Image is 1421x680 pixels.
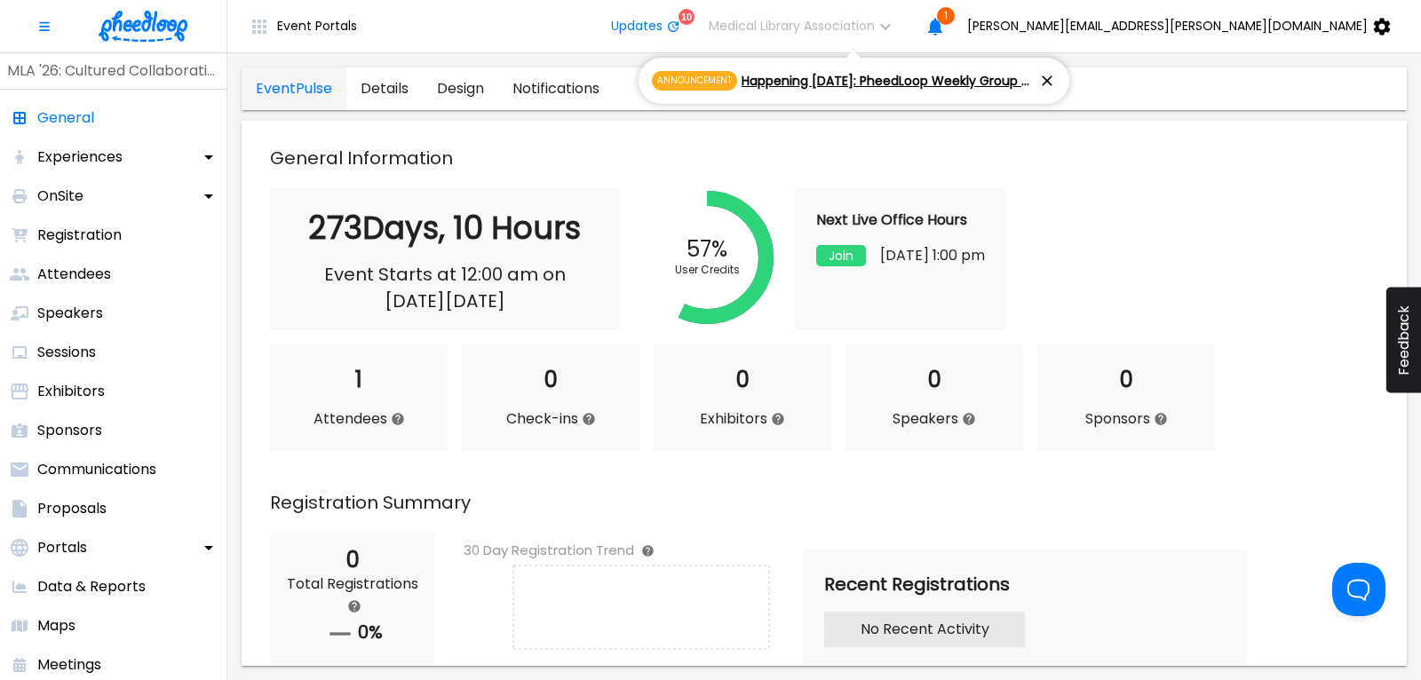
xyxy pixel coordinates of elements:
p: OnSite [37,186,83,207]
svg: Represents the total # of approved Sponsors represented at your event. [1154,412,1168,426]
p: Speakers [860,408,1009,430]
p: Data & Reports [37,576,146,597]
p: Registration Summary [270,486,1393,518]
iframe: Toggle Customer Support [1332,563,1385,616]
p: Check-ins [476,408,625,430]
p: Attendees [284,408,433,430]
h2: 0 [1052,367,1201,393]
p: No Recent Activity [831,619,1018,640]
p: MLA '26: Cultured Collaborations [7,60,219,82]
p: Meetings [37,654,101,676]
h2: 0 [860,367,1009,393]
img: logo [99,11,187,42]
span: [PERSON_NAME][EMAIL_ADDRESS][PERSON_NAME][DOMAIN_NAME] [967,19,1368,33]
a: general-tab-EventPulse [242,67,346,110]
h2: 0 [284,547,421,573]
p: Recent Registrations [824,571,1226,597]
span: Updates [611,19,663,33]
svg: Represents the total # of Speakers represented at your event. [962,412,976,426]
p: Speakers [37,303,103,324]
h2: 0% [284,616,421,652]
div: 10 [679,9,695,25]
p: Sponsors [37,420,102,441]
p: General [37,107,94,129]
h2: 0 [476,367,625,393]
button: Event Portals [234,9,371,44]
svg: This graph represents the number of total registrations completed per day over the past 30 days o... [641,544,655,557]
span: Happening [DATE]: PheedLoop Weekly Group Onboarding – Event Creation & Basic Event Settings [742,71,1035,91]
p: Exhibitors [37,381,105,402]
p: [DATE] 1:00 pm [880,245,985,266]
span: Feedback [1395,305,1412,376]
p: Attendees [37,264,111,285]
div: general tabs [242,67,614,110]
svg: Represents the total # of approved Exhibitors represented at your event. [771,412,785,426]
p: Sponsors [1052,408,1201,430]
h2: 273 Days , 10 Hours [284,210,605,247]
h2: 1 [284,367,433,393]
p: Portals [37,537,87,558]
button: Medical Library Association [695,9,917,44]
p: [DATE] [DATE] [284,288,605,314]
button: Join [816,245,866,266]
p: Total Registrations [284,573,421,616]
p: Proposals [37,498,107,519]
p: Communications [37,459,156,480]
a: general-tab-details [346,67,423,110]
p: Sessions [37,342,96,363]
a: general-tab-design [423,67,498,110]
div: User Credits [675,262,740,278]
span: 1 [937,7,955,25]
p: Event Starts at 12:00 am on [284,261,605,288]
svg: The total number of attendees at your event consuming user credits. This number does not include ... [391,412,405,426]
p: General Information [270,142,1393,174]
p: Maps [37,615,75,637]
p: Registration [37,225,122,246]
span: Event Portals [277,19,357,33]
button: Updates10 [597,9,695,44]
button: [PERSON_NAME][EMAIL_ADDRESS][PERSON_NAME][DOMAIN_NAME] [953,9,1414,44]
div: 57% [687,237,727,262]
svg: The total number of attendees who have checked into your event. [582,412,596,426]
p: Next Live Office Hours [816,210,1002,231]
span: Join [829,249,853,263]
p: Exhibitors [668,408,817,430]
a: Join [816,245,880,266]
button: 1 [917,9,953,44]
p: Experiences [37,146,123,168]
span: Announcement [652,71,737,91]
h2: 0 [668,367,817,393]
svg: This number represents the total number of completed registrations at your event. The percentage ... [347,599,361,613]
span: Medical Library Association [709,19,875,33]
h6: 30 Day Registration Trend [464,540,817,561]
a: general-tab-notifications [498,67,614,110]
